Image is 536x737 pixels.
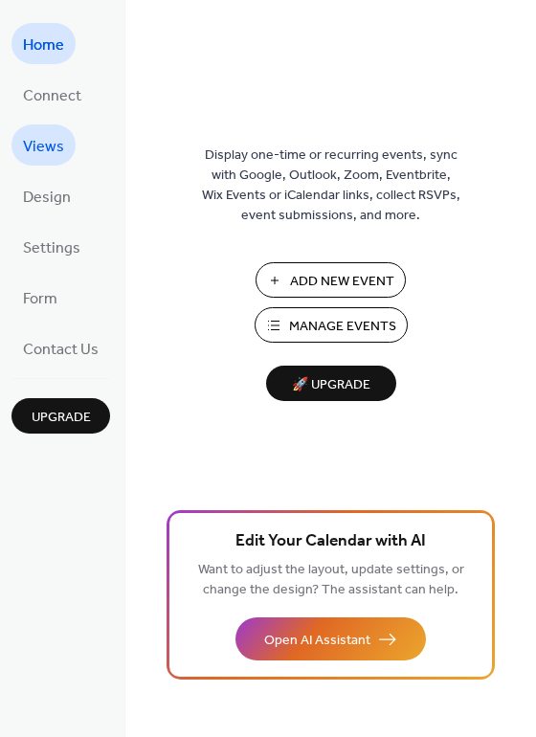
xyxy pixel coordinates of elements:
span: 🚀 Upgrade [278,372,385,398]
a: Contact Us [11,327,110,368]
span: Upgrade [32,408,91,428]
button: Open AI Assistant [235,617,426,660]
button: Upgrade [11,398,110,434]
span: Edit Your Calendar with AI [235,528,426,555]
span: Want to adjust the layout, update settings, or change the design? The assistant can help. [198,557,464,603]
button: Add New Event [256,262,406,298]
a: Form [11,277,69,318]
span: Open AI Assistant [264,631,370,651]
span: Connect [23,81,81,111]
button: Manage Events [255,307,408,343]
span: Add New Event [290,272,394,292]
a: Views [11,124,76,166]
a: Connect [11,74,93,115]
span: Manage Events [289,317,396,337]
a: Design [11,175,82,216]
a: Home [11,23,76,64]
span: Design [23,183,71,212]
span: Contact Us [23,335,99,365]
span: Home [23,31,64,60]
span: Display one-time or recurring events, sync with Google, Outlook, Zoom, Eventbrite, Wix Events or ... [202,145,460,226]
a: Settings [11,226,92,267]
span: Views [23,132,64,162]
span: Settings [23,234,80,263]
button: 🚀 Upgrade [266,366,396,401]
span: Form [23,284,57,314]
